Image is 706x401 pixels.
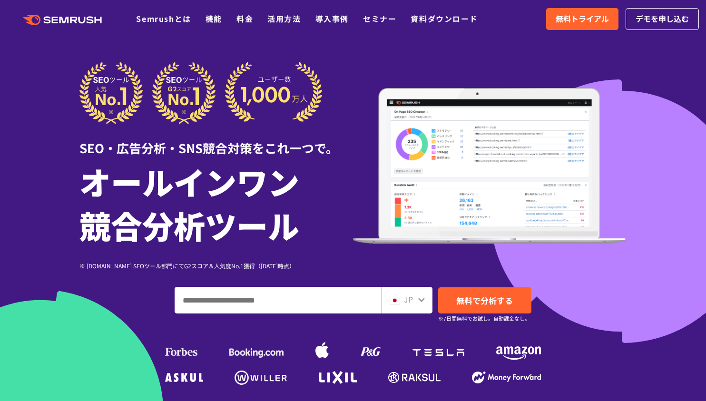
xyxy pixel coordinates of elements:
a: 機能 [206,13,222,24]
h1: オールインワン 競合分析ツール [79,159,353,247]
span: 無料で分析する [456,294,513,306]
input: ドメイン、キーワードまたはURLを入力してください [175,287,381,313]
a: 無料で分析する [438,287,531,313]
small: ※7日間無料でお試し。自動課金なし。 [438,314,530,323]
div: SEO・広告分析・SNS競合対策をこれ一つで。 [79,124,353,157]
span: デモを申し込む [636,13,689,25]
span: JP [404,293,413,305]
a: 資料ダウンロード [411,13,478,24]
div: ※ [DOMAIN_NAME] SEOツール部門にてG2スコア＆人気度No.1獲得（[DATE]時点） [79,261,353,270]
a: 活用方法 [267,13,301,24]
a: 導入事例 [315,13,349,24]
a: セミナー [363,13,396,24]
span: 無料トライアル [556,13,609,25]
a: Semrushとは [136,13,191,24]
a: デモを申し込む [626,8,699,30]
a: 無料トライアル [546,8,618,30]
a: 料金 [236,13,253,24]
